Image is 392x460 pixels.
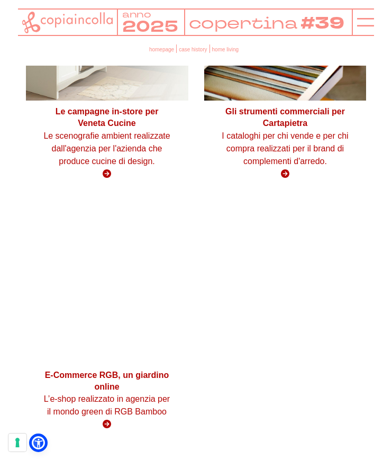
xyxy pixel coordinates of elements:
[56,107,159,128] strong: Le campagne in-store per Veneta Cucine
[32,436,45,449] a: Open Accessibility Menu
[42,130,172,168] p: Le scenografie ambient realizzate dall'agenzia per l'azienda che produce cucine di design.
[122,16,179,38] tspan: 2025
[44,394,170,416] span: L’e-shop realizzato in agenzia per il mondo green di RGB Bamboo
[220,130,350,168] p: I cataloghi per chi vende e per chi compra realizzati per il brand di complementi d'arredo.
[188,12,299,33] tspan: copertina
[122,8,152,20] tspan: anno
[179,47,207,52] a: case history
[45,371,169,391] strong: E-Commerce RGB, un giardino online
[149,47,174,52] a: homepage
[212,47,239,52] a: home living
[225,107,345,128] strong: Gli strumenti commerciali per Cartapietra
[26,202,188,437] a: E-Commerce RGB, un giardino online L’e-shop realizzato in agenzia per il mondo green di RGB Bamboo
[303,12,347,35] tspan: #39
[8,434,26,452] button: Le tue preferenze relative al consenso per le tecnologie di tracciamento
